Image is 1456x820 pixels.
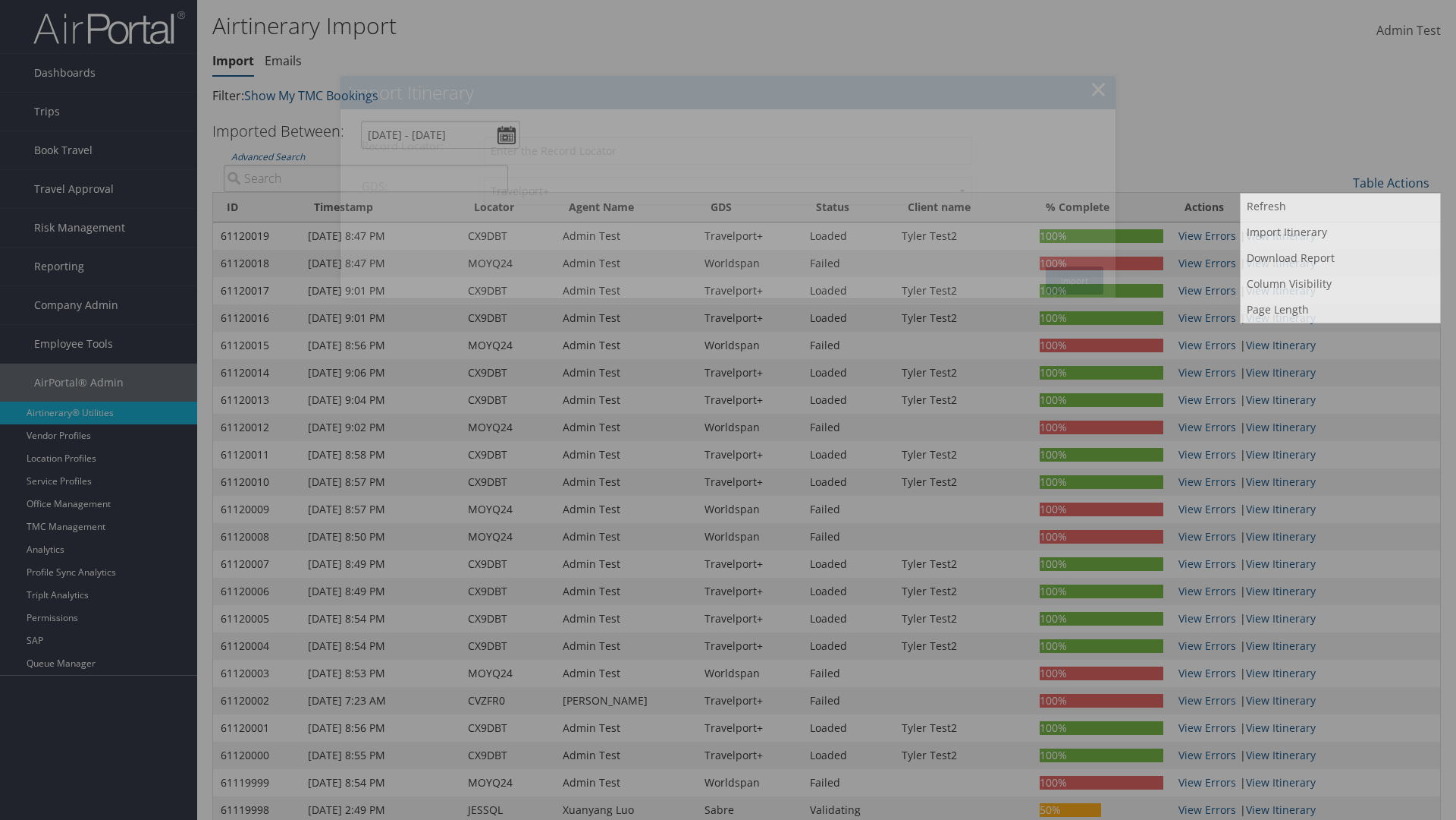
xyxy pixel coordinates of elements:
[1046,266,1103,295] button: Import
[1241,297,1440,323] a: Page Length
[340,76,1116,109] h2: Import Itinerary
[484,137,972,165] input: Enter the Record Locator
[1241,194,1440,219] a: Refresh
[1241,271,1440,297] a: Column Visibility
[1241,219,1440,245] a: Import Itinerary
[1241,245,1440,271] a: Download Report
[362,172,395,200] label: GDS:
[1090,74,1107,104] a: ×
[362,131,451,160] label: Record Locator:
